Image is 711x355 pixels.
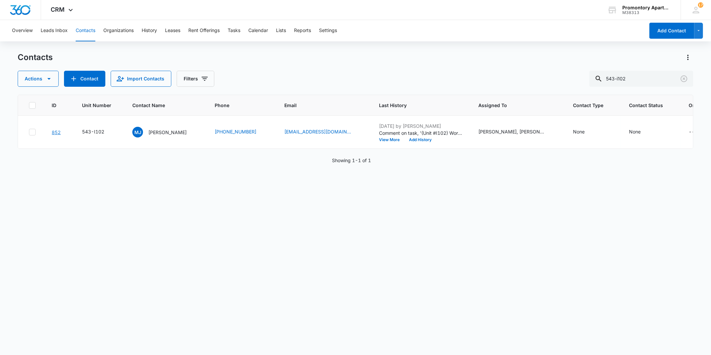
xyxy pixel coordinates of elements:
div: Phone - (970) 652-1825 - Select to Edit Field [215,128,268,136]
div: Unit Number - 543-I102 - Select to Edit Field [82,128,116,136]
p: [DATE] by [PERSON_NAME] [379,122,462,129]
p: Showing 1-1 of 1 [332,157,371,164]
div: --- [689,128,698,136]
div: None [629,128,641,135]
span: ID [52,102,56,109]
a: Navigate to contact details page for Michael Job [52,129,61,135]
button: Reports [294,20,311,41]
button: Overview [12,20,33,41]
span: Assigned To [478,102,547,109]
div: 543-I102 [82,128,104,135]
button: Add Contact [649,23,694,39]
input: Search Contacts [589,71,693,87]
div: Contact Status - None - Select to Edit Field [629,128,653,136]
span: Email [284,102,353,109]
button: Add Contact [64,71,105,87]
button: Filters [177,71,214,87]
span: Phone [215,102,259,109]
button: History [142,20,157,41]
span: Contact Status [629,102,663,109]
div: account id [622,10,671,15]
button: Tasks [228,20,240,41]
button: Contacts [76,20,95,41]
div: None [573,128,585,135]
span: 17 [698,2,703,8]
span: Unit Number [82,102,116,109]
div: Contact Name - Michael Job - Select to Edit Field [132,127,199,137]
button: Actions [683,52,693,63]
button: Actions [18,71,59,87]
button: Rent Offerings [188,20,220,41]
div: Email - 4mikeJob@gmail.com - Select to Edit Field [284,128,363,136]
button: Import Contacts [111,71,171,87]
button: Clear [679,73,689,84]
button: Organizations [103,20,134,41]
span: MJ [132,127,143,137]
div: Organization - - Select to Edit Field [689,128,710,136]
h1: Contacts [18,52,53,62]
button: Lists [276,20,286,41]
span: CRM [51,6,65,13]
a: [PHONE_NUMBER] [215,128,256,135]
a: [EMAIL_ADDRESS][DOMAIN_NAME] [284,128,351,135]
span: Contact Type [573,102,603,109]
p: Comment on task, '(Unit #I102) Work Order ' "Herb called the office to let us know he had been ca... [379,129,462,136]
button: Settings [319,20,337,41]
div: [PERSON_NAME], [PERSON_NAME], [PERSON_NAME] [478,128,545,135]
div: Assigned To - Madi Brown, Marta Aleman, Sydnee Young - Select to Edit Field [478,128,557,136]
button: Calendar [248,20,268,41]
p: [PERSON_NAME] [148,129,187,136]
div: account name [622,5,671,10]
button: Add History [404,138,436,142]
button: View More [379,138,404,142]
button: Leads Inbox [41,20,68,41]
div: notifications count [698,2,703,8]
span: Last History [379,102,453,109]
div: Contact Type - None - Select to Edit Field [573,128,597,136]
span: Contact Name [132,102,189,109]
button: Leases [165,20,180,41]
